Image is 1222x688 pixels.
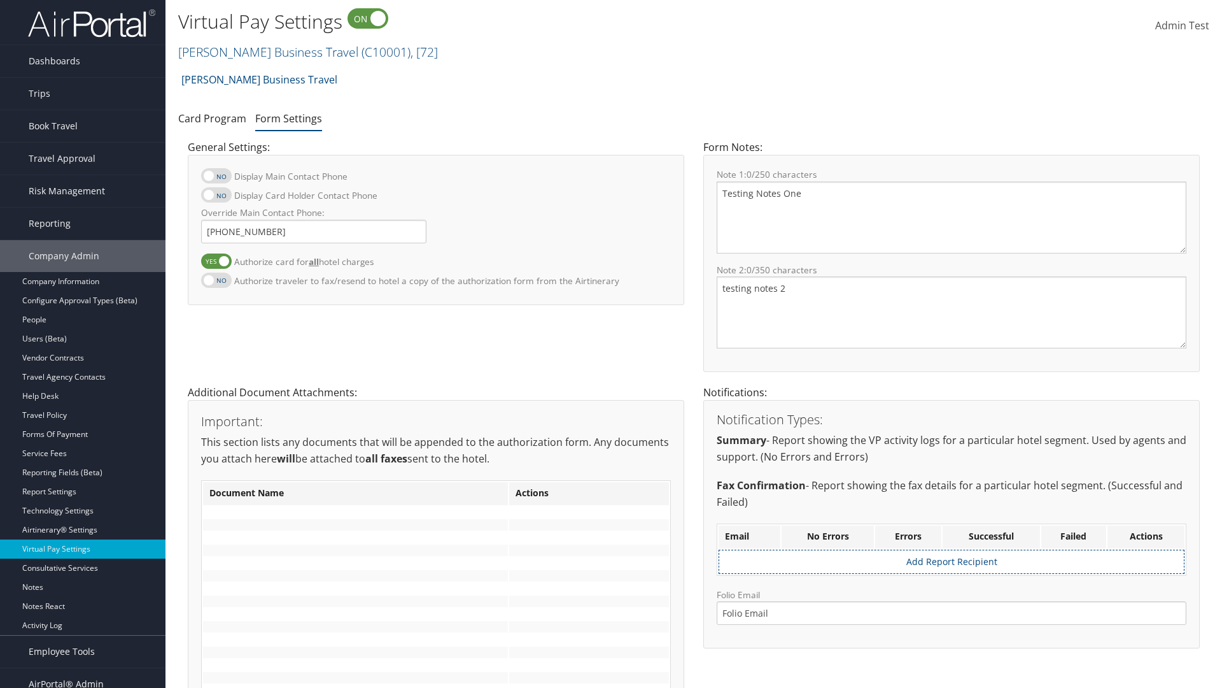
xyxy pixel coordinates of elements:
a: Form Settings [255,111,322,125]
span: , [ 72 ] [411,43,438,61]
a: Add Report Recipient [906,555,997,568]
label: Note 2: /350 characters [717,264,1186,276]
textarea: Testing Notes One [717,182,1186,254]
label: Authorize card for hotel charges [234,250,374,273]
div: Form Notes: [694,140,1209,385]
div: General Settings: [178,140,694,317]
th: Failed [1041,526,1106,548]
span: Risk Management [29,175,105,207]
p: - Report showing the VP activity logs for a particular hotel segment. Used by agents and support.... [717,433,1186,465]
strong: Fax Confirmation [717,478,806,492]
strong: Summary [717,433,766,447]
label: Display Main Contact Phone [234,164,348,188]
span: 0 [747,264,752,276]
label: Display Card Holder Contact Phone [234,183,377,207]
span: Company Admin [29,240,99,272]
label: Override Main Contact Phone: [201,206,426,219]
div: Notifications: [694,385,1209,661]
span: 0 [747,168,752,180]
th: Email [719,526,780,548]
input: Folio Email [717,601,1186,625]
span: Book Travel [29,110,78,142]
th: Document Name [203,482,508,505]
h1: Virtual Pay Settings [178,8,866,35]
span: Reporting [29,208,71,240]
img: airportal-logo.png [28,8,155,38]
a: [PERSON_NAME] Business Travel [178,43,438,61]
p: - Report showing the fax details for a particular hotel segment. (Successful and Failed) [717,478,1186,510]
strong: all [309,255,319,268]
label: Authorize traveler to fax/resend to hotel a copy of the authorization form from the Airtinerary [234,269,619,292]
a: Admin Test [1155,6,1209,46]
span: ( C10001 ) [362,43,411,61]
a: Card Program [178,111,246,125]
th: Actions [509,482,669,505]
span: Dashboards [29,45,80,77]
a: [PERSON_NAME] Business Travel [181,67,337,92]
th: Actions [1107,526,1184,548]
span: Travel Approval [29,143,95,175]
h3: Important: [201,415,671,428]
label: Note 1: /250 characters [717,168,1186,181]
span: Admin Test [1155,18,1209,32]
span: Employee Tools [29,636,95,668]
th: Successful [943,526,1040,548]
th: Errors [875,526,941,548]
h3: Notification Types: [717,413,1186,426]
textarea: testing notes 2 [717,276,1186,348]
strong: will [277,452,295,466]
p: This section lists any documents that will be appended to the authorization form. Any documents y... [201,434,671,467]
label: Folio Email [717,589,1186,625]
span: Trips [29,78,50,110]
strong: all faxes [365,452,407,466]
th: No Errors [782,526,873,548]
